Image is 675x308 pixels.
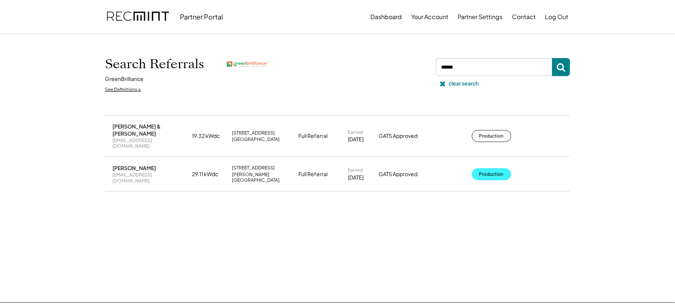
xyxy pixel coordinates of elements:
[458,9,503,24] button: Partner Settings
[512,9,536,24] button: Contact
[113,123,188,136] div: [PERSON_NAME] & [PERSON_NAME]
[472,130,511,142] button: Production
[12,19,18,25] img: website_grey.svg
[192,170,228,178] div: 29.11 kWdc
[348,167,363,173] div: Earned
[379,132,435,140] div: GATS Approved
[232,130,275,136] div: [STREET_ADDRESS]
[348,174,364,181] div: [DATE]
[28,44,67,49] div: Domain Overview
[12,12,18,18] img: logo_orange.svg
[232,165,275,171] div: [STREET_ADDRESS]
[227,61,268,67] img: greenbrilliance.png
[113,172,188,184] div: [EMAIL_ADDRESS][DOMAIN_NAME]
[20,43,26,49] img: tab_domain_overview_orange.svg
[105,56,204,72] h1: Search Referrals
[232,136,280,142] div: [GEOGRAPHIC_DATA]
[192,132,228,140] div: 19.32 kWdc
[348,129,363,135] div: Earned
[75,43,81,49] img: tab_keywords_by_traffic_grey.svg
[232,172,294,183] div: [PERSON_NAME][GEOGRAPHIC_DATA]
[83,44,126,49] div: Keywords by Traffic
[105,87,141,93] div: See Definitions ↓
[105,75,144,83] div: GreenBrilliance
[21,12,37,18] div: v 4.0.25
[449,80,479,87] div: clear search
[107,4,169,30] img: recmint-logotype%403x.png
[379,170,435,178] div: GATS Approved
[180,12,223,21] div: Partner Portal
[348,136,364,143] div: [DATE]
[299,132,328,140] div: Full Referral
[545,9,569,24] button: Log Out
[472,168,511,180] button: Production
[299,170,328,178] div: Full Referral
[113,164,156,171] div: [PERSON_NAME]
[113,138,188,149] div: [EMAIL_ADDRESS][DOMAIN_NAME]
[412,9,449,24] button: Your Account
[19,19,82,25] div: Domain: [DOMAIN_NAME]
[371,9,402,24] button: Dashboard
